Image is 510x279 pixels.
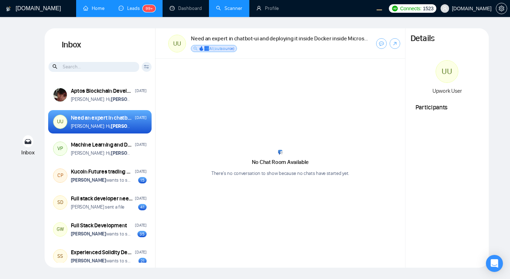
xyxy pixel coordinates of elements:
[216,5,242,11] a: searchScanner
[53,169,67,182] div: CP
[119,5,155,11] a: messageLeads99+
[49,62,139,72] input: Search...
[21,149,35,156] span: Inbox
[442,6,447,11] span: user
[71,168,133,176] div: Kucoin Futures trading bot
[432,87,462,94] span: Upwork User
[71,204,125,210] p: [PERSON_NAME] sent a file
[170,5,202,11] a: dashboardDashboard
[52,63,58,70] span: search
[111,150,146,156] strong: [PERSON_NAME]
[256,5,279,11] a: userProfile
[53,196,67,209] div: SD
[71,222,127,229] div: Full Stack Development
[71,96,131,103] p: [PERSON_NAME]: Hi,
[135,87,146,94] div: [DATE]
[71,87,133,95] div: Aptos Blockchain Developer
[138,258,147,264] div: 21
[191,35,368,42] h1: Need an expert in chatbot-ui and deploying it inside Docker inside Microsoft Azure
[135,195,146,202] div: [DATE]
[71,257,131,264] p: wants to schedule a 60-minute meeting
[138,204,147,210] div: 41
[135,249,146,256] div: [DATE]
[138,177,147,183] div: 15
[53,250,67,263] div: SS
[135,168,146,175] div: [DATE]
[496,6,507,11] a: setting
[199,46,234,51] span: 🔥✅AI (outsource)
[111,123,146,129] strong: [PERSON_NAME]
[496,3,507,14] button: setting
[71,258,106,264] strong: [PERSON_NAME]
[252,159,309,165] span: No Chat Room Available
[6,3,11,15] img: logo
[392,6,398,11] img: upwork-logo.png
[143,5,155,12] sup: 99+
[135,114,146,121] div: [DATE]
[45,28,155,62] h1: Inbox
[137,231,147,237] div: 35
[53,115,67,129] div: UU
[415,103,479,111] h1: Participants
[71,177,106,183] strong: [PERSON_NAME]
[53,142,67,155] div: VP
[71,177,131,183] p: wants to schedule a 60-minute meeting
[71,230,131,237] p: wants to schedule a 60-minute meeting
[400,5,421,12] span: Connects:
[486,255,503,272] div: Open Intercom Messenger
[71,141,133,149] div: Machine Learning and Data Operations
[135,141,146,148] div: [DATE]
[53,88,67,102] img: Cesar Villarroya
[71,249,133,256] div: Experienced Solidity Developer
[71,150,131,156] p: [PERSON_NAME]: Hi,
[423,5,433,12] span: 1523
[71,195,133,203] div: Full stack developer needed to build simple but professional ios/android app
[53,223,67,236] div: GW
[193,46,198,51] span: search
[135,222,146,229] div: [DATE]
[71,114,133,122] div: Need an expert in chatbot-ui and deploying it inside Docker inside Microsoft Azure
[211,170,349,176] span: There’s no conversation to show because no chats have started yet.
[83,5,104,11] a: homeHome
[278,150,283,155] img: chat-bubble-icon
[436,61,458,82] div: UU
[410,33,435,44] h1: Details
[71,123,131,130] p: [PERSON_NAME]: Hi,
[169,35,186,52] div: UU
[111,96,146,102] strong: [PERSON_NAME]
[71,231,106,237] strong: [PERSON_NAME]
